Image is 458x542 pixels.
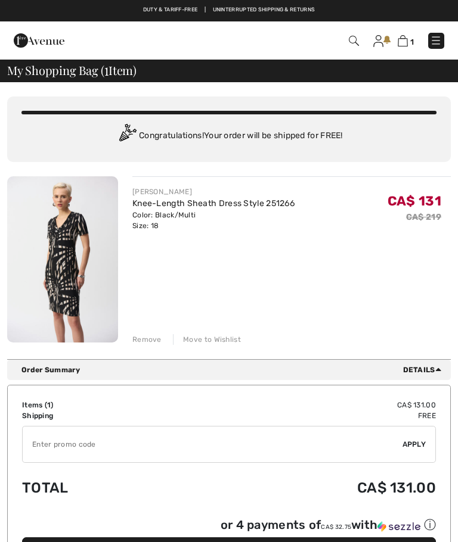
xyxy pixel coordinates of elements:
[14,35,64,45] a: 1ère Avenue
[23,426,403,462] input: Promo code
[132,198,295,208] a: Knee-Length Sheath Dress Style 251266
[175,468,436,508] td: CA$ 131.00
[221,517,436,533] div: or 4 payments of with
[321,524,351,531] span: CA$ 32.75
[410,38,414,46] span: 1
[403,439,426,450] span: Apply
[377,521,420,532] img: Sezzle
[7,176,118,342] img: Knee-Length Sheath Dress Style 251266
[175,400,436,410] td: CA$ 131.00
[21,365,446,375] div: Order Summary
[21,124,437,148] div: Congratulations! Your order will be shipped for FREE!
[388,193,441,209] span: CA$ 131
[47,401,51,409] span: 1
[373,35,383,47] img: My Info
[173,334,241,345] div: Move to Wishlist
[132,334,162,345] div: Remove
[22,517,436,537] div: or 4 payments ofCA$ 32.75withSezzle Click to learn more about Sezzle
[22,400,175,410] td: Items ( )
[398,35,408,46] img: Shopping Bag
[22,468,175,508] td: Total
[175,410,436,421] td: Free
[430,35,442,46] img: Menu
[132,210,295,231] div: Color: Black/Multi Size: 18
[403,365,446,375] span: Details
[132,186,295,197] div: [PERSON_NAME]
[104,61,109,77] span: 1
[22,410,175,421] td: Shipping
[398,35,414,47] a: 1
[115,124,139,148] img: Congratulation2.svg
[7,64,137,76] span: My Shopping Bag ( Item)
[14,29,64,52] img: 1ère Avenue
[406,212,441,222] s: CA$ 219
[349,36,359,46] img: Search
